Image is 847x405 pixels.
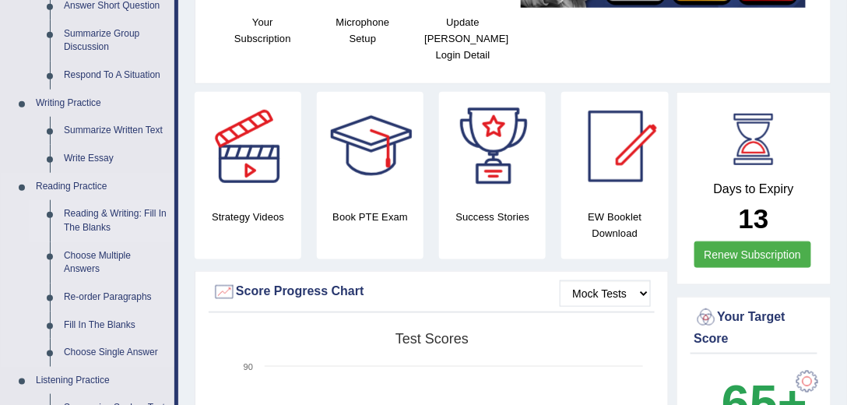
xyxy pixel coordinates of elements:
h4: Your Subscription [220,14,305,47]
a: Summarize Group Discussion [57,20,174,62]
tspan: Test scores [395,331,469,347]
h4: Success Stories [439,209,546,225]
div: Your Target Score [694,306,814,348]
a: Listening Practice [29,367,174,395]
text: 90 [244,362,253,372]
b: 13 [739,203,769,234]
a: Respond To A Situation [57,62,174,90]
a: Reading Practice [29,173,174,201]
a: Renew Subscription [694,241,812,268]
a: Choose Single Answer [57,339,174,367]
a: Writing Practice [29,90,174,118]
div: Score Progress Chart [213,280,651,304]
a: Fill In The Blanks [57,312,174,340]
a: Choose Multiple Answers [57,242,174,283]
h4: Book PTE Exam [317,209,423,225]
h4: Microphone Setup [321,14,406,47]
a: Re-order Paragraphs [57,283,174,312]
h4: Days to Expiry [694,182,814,196]
a: Write Essay [57,145,174,173]
h4: Update [PERSON_NAME] Login Detail [420,14,505,63]
h4: EW Booklet Download [561,209,668,241]
h4: Strategy Videos [195,209,301,225]
a: Summarize Written Text [57,117,174,145]
a: Reading & Writing: Fill In The Blanks [57,200,174,241]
